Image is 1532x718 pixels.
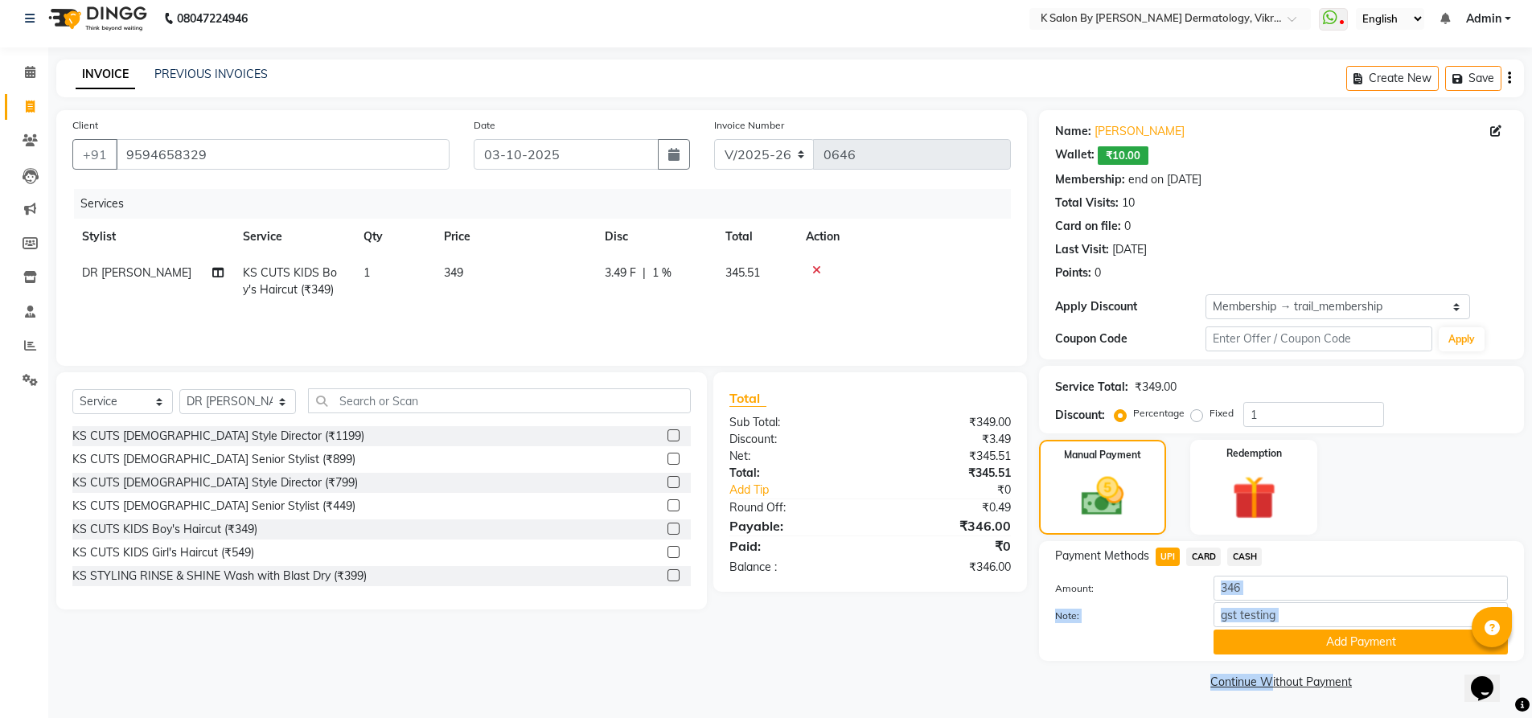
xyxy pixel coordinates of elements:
div: Total: [717,465,870,482]
th: Service [233,219,354,255]
th: Price [434,219,595,255]
span: 3.49 F [605,265,636,281]
input: Search by Name/Mobile/Email/Code [116,139,450,170]
div: Paid: [717,536,870,556]
a: Continue Without Payment [1042,674,1521,691]
div: ₹3.49 [870,431,1023,448]
div: ₹345.51 [870,448,1023,465]
div: Balance : [717,559,870,576]
label: Invoice Number [714,118,784,133]
span: UPI [1156,548,1181,566]
div: Total Visits: [1055,195,1119,211]
div: Points: [1055,265,1091,281]
div: ₹346.00 [870,516,1023,535]
div: Discount: [717,431,870,448]
div: ₹349.00 [870,414,1023,431]
th: Action [796,219,1011,255]
span: CARD [1186,548,1221,566]
a: Add Tip [717,482,895,498]
th: Qty [354,219,434,255]
img: _cash.svg [1068,472,1137,521]
input: Enter Offer / Coupon Code [1205,326,1432,351]
span: CASH [1227,548,1262,566]
label: Percentage [1133,406,1185,421]
div: Coupon Code [1055,330,1206,347]
span: 1 % [652,265,672,281]
span: 349 [444,265,463,280]
div: KS CUTS KIDS Boy's Haircut (₹349) [72,521,257,538]
div: Wallet: [1055,146,1095,165]
div: KS STYLING RINSE & SHINE Wash with Blast Dry (₹399) [72,568,367,585]
th: Total [716,219,796,255]
div: ₹345.51 [870,465,1023,482]
label: Client [72,118,98,133]
div: [DATE] [1112,241,1147,258]
span: ₹10.00 [1098,146,1148,165]
div: Membership: [1055,171,1125,188]
div: ₹0 [896,482,1023,498]
label: Manual Payment [1064,448,1141,462]
span: KS CUTS KIDS Boy's Haircut (₹349) [243,265,337,297]
button: Add Payment [1214,630,1508,654]
button: Save [1445,66,1501,91]
img: _gift.svg [1218,470,1290,525]
div: Sub Total: [717,414,870,431]
div: Discount: [1055,407,1105,424]
span: Payment Methods [1055,548,1149,564]
div: KS CUTS KIDS Girl's Haircut (₹549) [72,544,254,561]
button: Create New [1346,66,1439,91]
div: KS CUTS [DEMOGRAPHIC_DATA] Style Director (₹799) [72,474,358,491]
div: Net: [717,448,870,465]
span: Admin [1466,10,1501,27]
div: ₹0 [870,536,1023,556]
input: Search or Scan [308,388,691,413]
button: Apply [1439,327,1485,351]
div: 10 [1122,195,1135,211]
a: PREVIOUS INVOICES [154,67,268,81]
label: Redemption [1226,446,1282,461]
div: Payable: [717,516,870,535]
div: ₹349.00 [1135,379,1177,396]
th: Disc [595,219,716,255]
span: DR [PERSON_NAME] [82,265,191,280]
div: KS CUTS [DEMOGRAPHIC_DATA] Senior Stylist (₹449) [72,498,355,515]
a: [PERSON_NAME] [1095,123,1185,140]
span: | [643,265,646,281]
div: ₹346.00 [870,559,1023,576]
div: 0 [1124,218,1131,235]
iframe: chat widget [1464,654,1516,702]
div: 0 [1095,265,1101,281]
div: Round Off: [717,499,870,516]
a: INVOICE [76,60,135,89]
div: Card on file: [1055,218,1121,235]
button: +91 [72,139,117,170]
label: Amount: [1043,581,1202,596]
th: Stylist [72,219,233,255]
span: 345.51 [725,265,760,280]
div: KS CUTS [DEMOGRAPHIC_DATA] Style Director (₹1199) [72,428,364,445]
div: Name: [1055,123,1091,140]
input: Amount [1214,576,1508,601]
label: Date [474,118,495,133]
div: Services [74,189,1023,219]
div: KS CUTS [DEMOGRAPHIC_DATA] Senior Stylist (₹899) [72,451,355,468]
input: Add Note [1214,602,1508,627]
div: Last Visit: [1055,241,1109,258]
div: Service Total: [1055,379,1128,396]
div: Apply Discount [1055,298,1206,315]
div: ₹0.49 [870,499,1023,516]
span: Total [729,390,766,407]
span: 1 [363,265,370,280]
label: Fixed [1210,406,1234,421]
label: Note: [1043,609,1202,623]
div: end on [DATE] [1128,171,1201,188]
